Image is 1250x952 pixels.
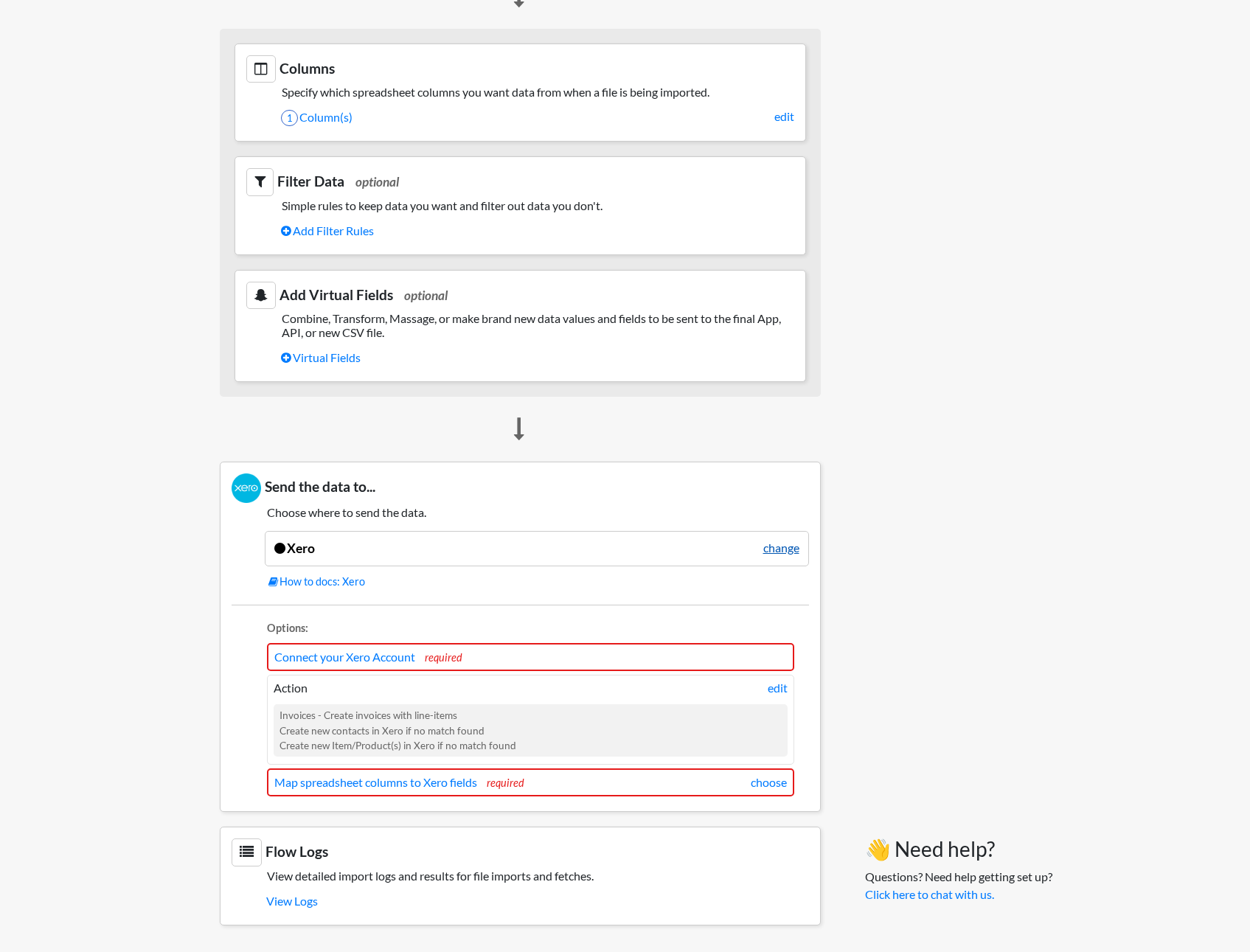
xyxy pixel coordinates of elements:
[267,620,794,640] li: Options:
[763,539,799,557] a: change
[425,651,462,664] span: required
[1176,878,1232,934] iframe: Drift Widget Chat Controller
[246,85,794,99] h5: Specify which spreadsheet columns you want data from when a file is being imported.
[281,345,794,370] a: Virtual Fields
[774,108,794,125] a: edit
[246,311,794,339] h5: Combine, Transform, Massage, or make brand new data values and fields to be sent to the final App...
[274,704,788,757] div: Invoices - Create invoices with line-items Create new contacts in Xero if no match found Create n...
[246,55,794,83] h3: Columns
[246,282,794,309] h3: Add Virtual Fields
[266,889,809,914] a: View Logs
[865,868,1052,903] p: Questions? Need help getting set up?
[274,650,415,664] a: Connect your Xero Account
[232,838,809,866] h3: Flow Logs
[355,174,399,190] span: optional
[281,110,298,126] span: 1
[768,679,788,697] a: edit
[232,505,809,519] h5: Choose where to send the data.
[232,473,261,503] img: Xero
[232,473,809,503] h3: Send the data to...
[267,675,794,765] li: Action
[487,776,524,789] span: required
[865,887,994,901] a: Click here to chat with us.
[274,541,315,556] a: Xero
[281,218,794,243] a: Add Filter Rules
[268,574,809,590] a: How to docs: Xero
[246,168,794,195] h3: Filter Data
[281,105,794,130] a: 1Column(s)
[232,869,809,883] h5: View detailed import logs and results for file imports and fetches.
[865,837,1052,862] h3: 👋 Need help?
[246,198,794,212] h5: Simple rules to keep data you want and filter out data you don't.
[274,775,477,789] a: Map spreadsheet columns to Xero fields
[751,774,787,791] a: choose
[404,288,448,303] span: optional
